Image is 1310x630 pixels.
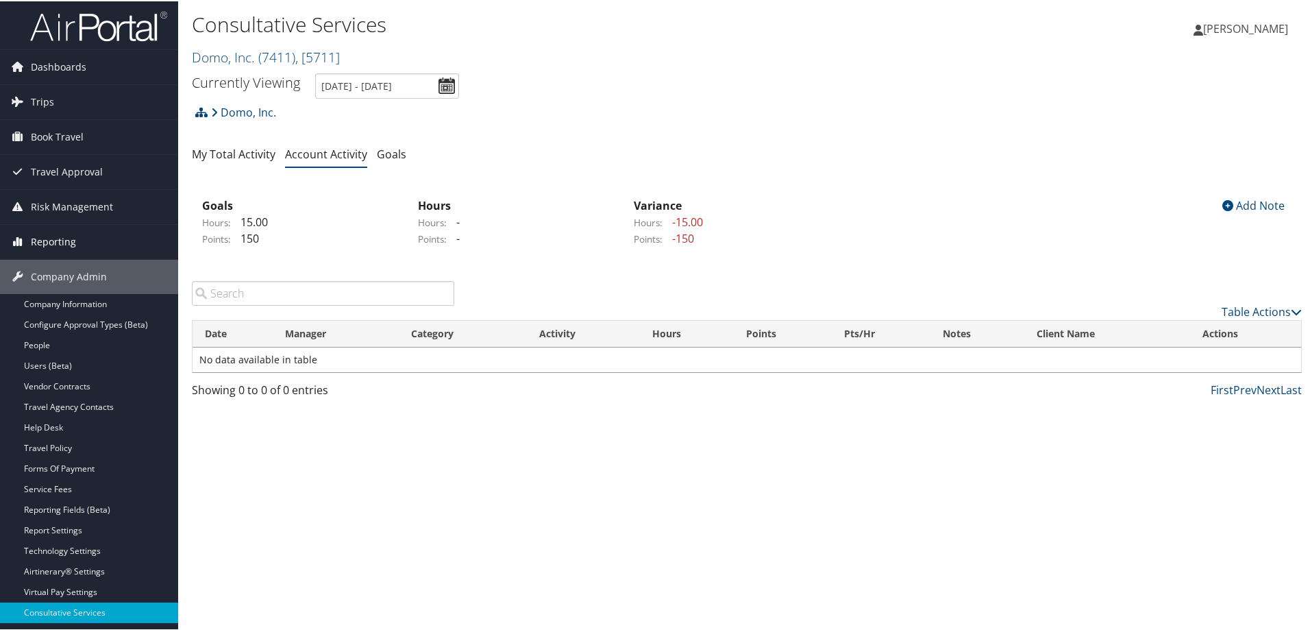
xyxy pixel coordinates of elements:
th: Category: activate to sort column ascending [399,319,527,346]
span: Company Admin [31,258,107,293]
span: 15.00 [234,213,268,228]
strong: Hours [418,197,451,212]
td: No data available in table [193,346,1301,371]
th: Client Name [1024,319,1190,346]
th: Activity: activate to sort column ascending [527,319,640,346]
strong: Goals [202,197,233,212]
label: Hours: [634,215,663,228]
h1: Consultative Services [192,9,932,38]
a: First [1211,381,1233,396]
span: , [ 5711 ] [295,47,340,65]
a: Prev [1233,381,1257,396]
a: Last [1281,381,1302,396]
label: Points: [634,231,663,245]
span: ( 7411 ) [258,47,295,65]
th: Manager: activate to sort column ascending [273,319,399,346]
span: Risk Management [31,189,113,223]
a: [PERSON_NAME] [1194,7,1302,48]
a: Table Actions [1222,303,1302,318]
input: Search [192,280,454,304]
th: Notes [930,319,1024,346]
th: Points [734,319,832,346]
a: Account Activity [285,145,367,160]
span: Dashboards [31,49,86,83]
h3: Currently Viewing [192,72,300,90]
label: Points: [202,231,231,245]
img: airportal-logo.png [30,9,167,41]
span: Trips [31,84,54,118]
label: Points: [418,231,447,245]
strong: Variance [634,197,682,212]
span: Reporting [31,223,76,258]
span: Book Travel [31,119,84,153]
th: Date: activate to sort column ascending [193,319,273,346]
input: [DATE] - [DATE] [315,72,459,97]
a: Domo, Inc. [211,97,276,125]
th: Pts/Hr [832,319,930,346]
a: Next [1257,381,1281,396]
span: - [449,230,460,245]
a: Domo, Inc. [192,47,340,65]
span: -15.00 [665,213,703,228]
span: Travel Approval [31,154,103,188]
a: Goals [377,145,406,160]
div: Showing 0 to 0 of 0 entries [192,380,454,404]
span: - [449,213,460,228]
a: My Total Activity [192,145,275,160]
label: Hours: [202,215,231,228]
div: Add Note [1215,196,1292,213]
span: -150 [665,230,694,245]
label: Hours: [418,215,447,228]
th: Hours [640,319,734,346]
span: 150 [234,230,259,245]
span: [PERSON_NAME] [1203,20,1288,35]
th: Actions [1190,319,1301,346]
